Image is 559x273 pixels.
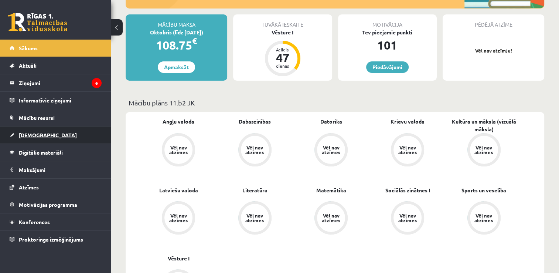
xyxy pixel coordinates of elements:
[10,161,102,178] a: Maksājumi
[245,145,265,155] div: Vēl nav atzīmes
[19,92,102,109] legend: Informatīvie ziņojumi
[217,201,293,236] a: Vēl nav atzīmes
[293,133,369,168] a: Vēl nav atzīmes
[239,118,271,125] a: Dabaszinības
[10,179,102,196] a: Atzīmes
[19,45,38,51] span: Sākums
[321,213,341,223] div: Vēl nav atzīmes
[163,118,194,125] a: Angļu valoda
[461,186,506,194] a: Sports un veselība
[19,201,77,208] span: Motivācijas programma
[338,14,437,28] div: Motivācija
[19,149,63,156] span: Digitālie materiāli
[10,74,102,91] a: Ziņojumi6
[129,98,541,108] p: Mācību plāns 11.b2 JK
[233,28,332,77] a: Vēsture I Atlicis 47 dienas
[19,114,55,121] span: Mācību resursi
[443,14,544,28] div: Pēdējā atzīme
[19,184,39,191] span: Atzīmes
[446,133,522,168] a: Vēl nav atzīmes
[272,47,294,52] div: Atlicis
[159,186,198,194] a: Latviešu valoda
[10,127,102,144] a: [DEMOGRAPHIC_DATA]
[10,231,102,248] a: Proktoringa izmēģinājums
[10,92,102,109] a: Informatīvie ziņojumi
[242,186,267,194] a: Literatūra
[192,36,197,46] span: €
[140,201,217,236] a: Vēl nav atzīmes
[217,133,293,168] a: Vēl nav atzīmes
[369,133,446,168] a: Vēl nav atzīmes
[168,145,189,155] div: Vēl nav atzīmes
[10,144,102,161] a: Digitālie materiāli
[233,14,332,28] div: Tuvākā ieskaite
[446,118,522,133] a: Kultūra un māksla (vizuālā māksla)
[474,145,494,155] div: Vēl nav atzīmes
[92,78,102,88] i: 6
[126,28,227,36] div: Oktobris (līdz [DATE])
[126,14,227,28] div: Mācību maksa
[10,196,102,213] a: Motivācijas programma
[397,145,418,155] div: Vēl nav atzīmes
[126,36,227,54] div: 108.75
[19,236,83,243] span: Proktoringa izmēģinājums
[19,219,50,225] span: Konferences
[321,145,341,155] div: Vēl nav atzīmes
[233,28,332,36] div: Vēsture I
[158,61,195,73] a: Apmaksāt
[338,28,437,36] div: Tev pieejamie punkti
[19,62,37,69] span: Aktuāli
[391,118,425,125] a: Krievu valoda
[10,213,102,230] a: Konferences
[338,36,437,54] div: 101
[272,64,294,68] div: dienas
[446,201,522,236] a: Vēl nav atzīmes
[10,109,102,126] a: Mācību resursi
[369,201,446,236] a: Vēl nav atzīmes
[446,47,541,54] p: Vēl nav atzīmju!
[293,201,369,236] a: Vēl nav atzīmes
[168,213,189,223] div: Vēl nav atzīmes
[10,57,102,74] a: Aktuāli
[316,186,346,194] a: Matemātika
[245,213,265,223] div: Vēl nav atzīmes
[19,74,102,91] legend: Ziņojumi
[474,213,494,223] div: Vēl nav atzīmes
[385,186,430,194] a: Sociālās zinātnes I
[8,13,67,31] a: Rīgas 1. Tālmācības vidusskola
[168,255,190,262] a: Vēsture I
[140,133,217,168] a: Vēl nav atzīmes
[366,61,409,73] a: Piedāvājumi
[397,213,418,223] div: Vēl nav atzīmes
[19,161,102,178] legend: Maksājumi
[19,132,77,138] span: [DEMOGRAPHIC_DATA]
[320,118,342,125] a: Datorika
[272,52,294,64] div: 47
[10,40,102,57] a: Sākums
